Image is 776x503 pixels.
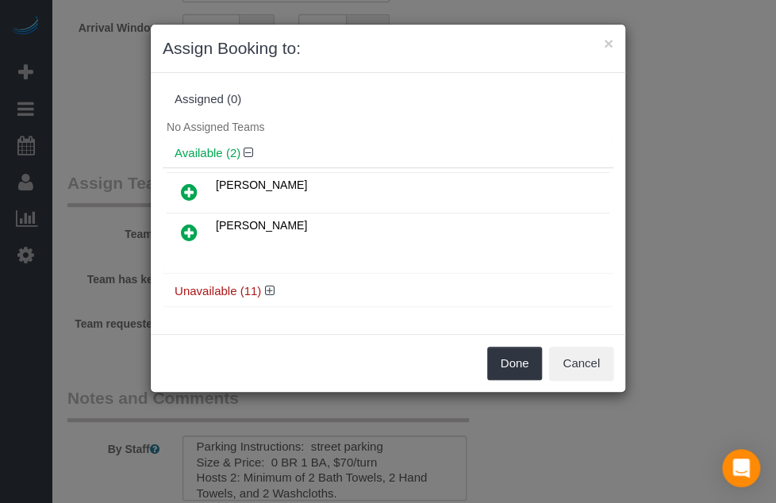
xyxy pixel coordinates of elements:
[167,121,264,133] span: No Assigned Teams
[175,147,601,160] h4: Available (2)
[163,36,613,60] h3: Assign Booking to:
[487,347,543,380] button: Done
[175,285,601,298] h4: Unavailable (11)
[722,449,760,487] div: Open Intercom Messenger
[549,347,613,380] button: Cancel
[216,219,307,232] span: [PERSON_NAME]
[216,179,307,191] span: [PERSON_NAME]
[604,35,613,52] button: ×
[175,93,601,106] div: Assigned (0)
